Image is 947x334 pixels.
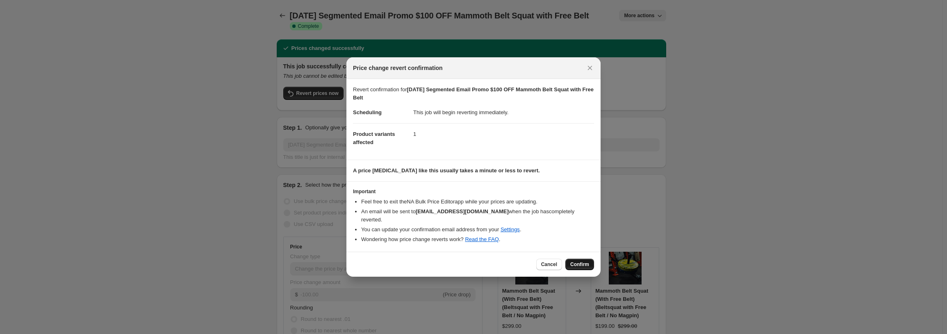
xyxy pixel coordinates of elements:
dd: 1 [413,123,594,145]
span: Confirm [570,261,589,268]
span: Product variants affected [353,131,395,145]
p: Revert confirmation for [353,86,594,102]
li: Feel free to exit the NA Bulk Price Editor app while your prices are updating. [361,198,594,206]
li: You can update your confirmation email address from your . [361,226,594,234]
button: Close [584,62,596,74]
li: Wondering how price change reverts work? . [361,235,594,244]
span: Scheduling [353,109,382,115]
span: Cancel [541,261,557,268]
button: Cancel [536,259,562,270]
a: Settings [501,226,520,232]
button: Confirm [565,259,594,270]
span: Price change revert confirmation [353,64,443,72]
h3: Important [353,188,594,195]
dd: This job will begin reverting immediately. [413,102,594,123]
li: An email will be sent to when the job has completely reverted . [361,208,594,224]
b: A price [MEDICAL_DATA] like this usually takes a minute or less to revert. [353,167,540,174]
a: Read the FAQ [465,236,499,242]
b: [EMAIL_ADDRESS][DOMAIN_NAME] [416,208,509,214]
b: [DATE] Segmented Email Promo $100 OFF Mammoth Belt Squat with Free Belt [353,86,594,101]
